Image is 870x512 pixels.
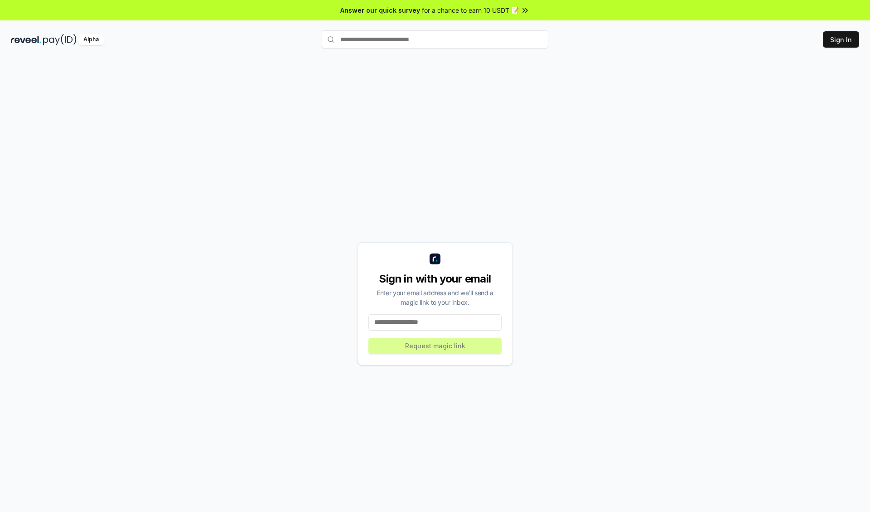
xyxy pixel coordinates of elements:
img: reveel_dark [11,34,41,45]
div: Sign in with your email [368,272,502,286]
button: Sign In [823,31,859,48]
div: Alpha [78,34,104,45]
img: logo_small [430,254,440,264]
span: for a chance to earn 10 USDT 📝 [422,5,519,15]
span: Answer our quick survey [340,5,420,15]
img: pay_id [43,34,77,45]
div: Enter your email address and we’ll send a magic link to your inbox. [368,288,502,307]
